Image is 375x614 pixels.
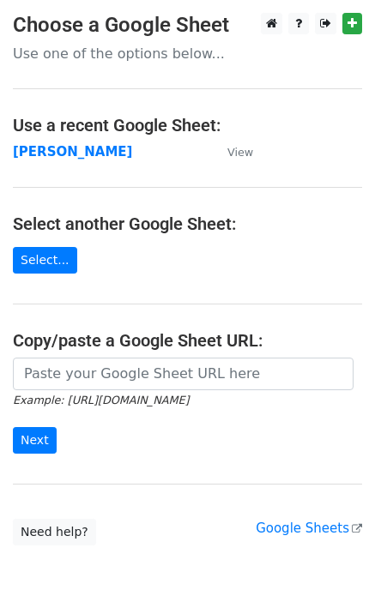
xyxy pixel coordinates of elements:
p: Use one of the options below... [13,45,362,63]
h4: Select another Google Sheet: [13,214,362,234]
small: View [227,146,253,159]
h4: Copy/paste a Google Sheet URL: [13,330,362,351]
a: [PERSON_NAME] [13,144,132,160]
a: Select... [13,247,77,274]
a: Google Sheets [256,521,362,536]
input: Next [13,427,57,454]
a: Need help? [13,519,96,545]
input: Paste your Google Sheet URL here [13,358,354,390]
h3: Choose a Google Sheet [13,13,362,38]
a: View [210,144,253,160]
h4: Use a recent Google Sheet: [13,115,362,135]
small: Example: [URL][DOMAIN_NAME] [13,394,189,406]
